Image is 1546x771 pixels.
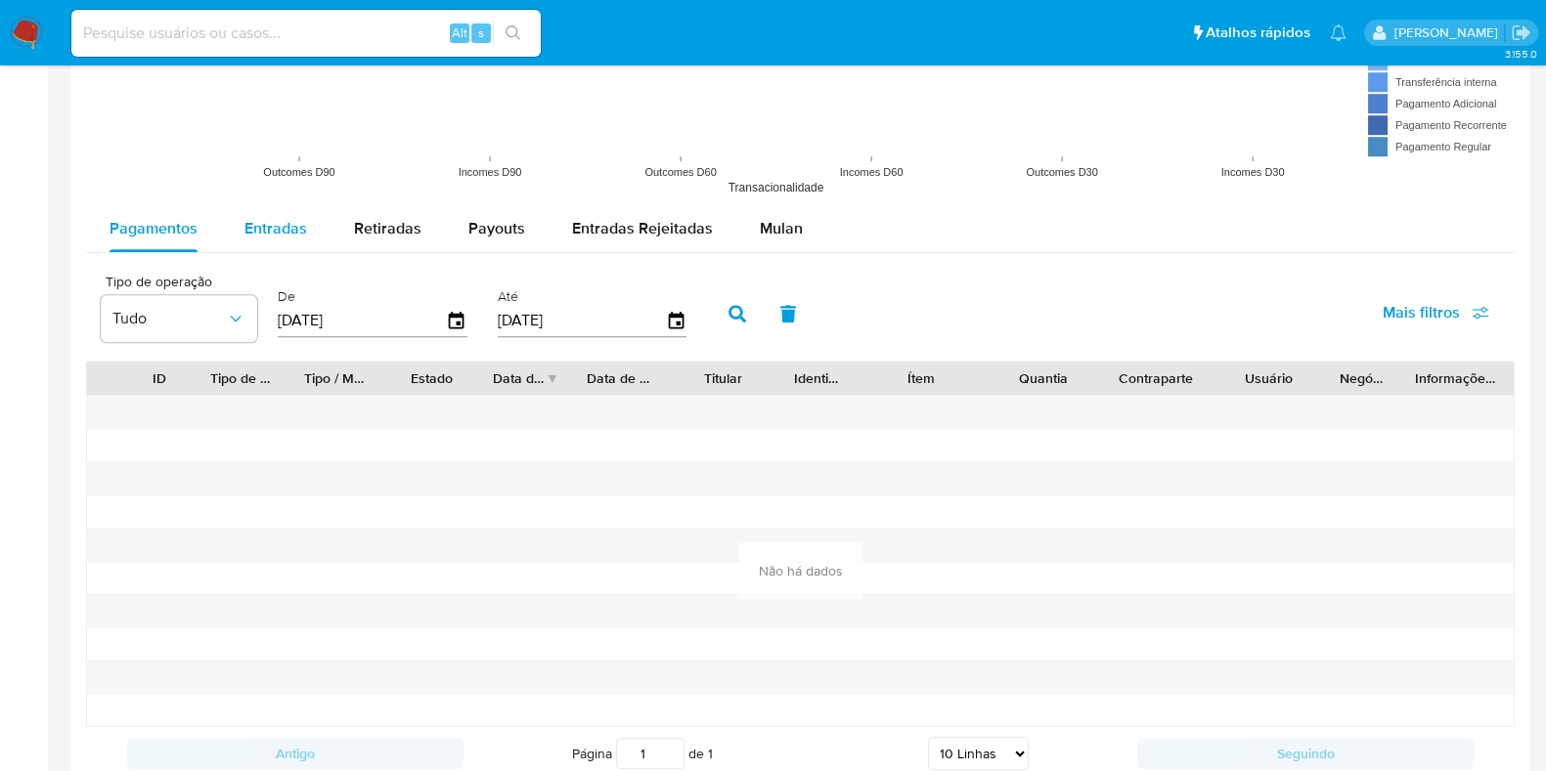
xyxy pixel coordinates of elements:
a: Sair [1511,22,1531,43]
p: magno.ferreira@mercadopago.com.br [1393,23,1504,42]
span: s [478,23,484,42]
span: Atalhos rápidos [1206,22,1310,43]
button: search-icon [493,20,533,47]
a: Notificações [1330,24,1347,41]
input: Pesquise usuários ou casos... [71,21,541,46]
span: Alt [452,23,467,42]
span: 3.155.0 [1504,46,1536,62]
